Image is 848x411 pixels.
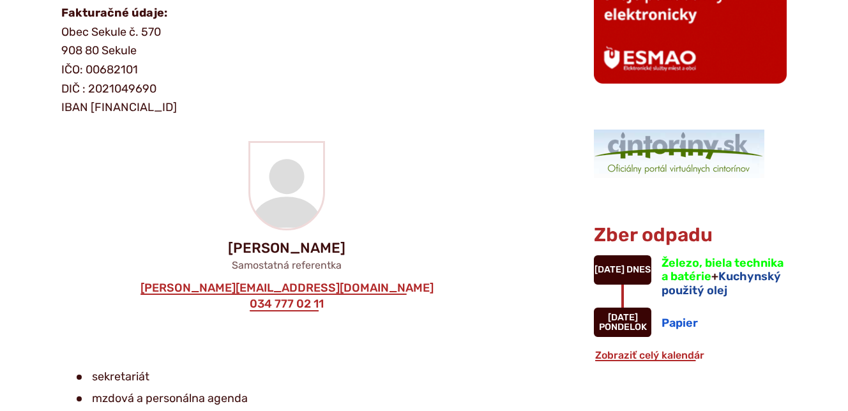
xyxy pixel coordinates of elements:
p: Obec Sekule č. 570 908 80 Sekule IČO: 00682101 DIČ : 2021049690 IBAN [FINANCIAL_ID] [61,4,515,117]
a: [PERSON_NAME][EMAIL_ADDRESS][DOMAIN_NAME] [139,281,435,295]
li: sekretariát [77,368,515,387]
span: [DATE] [594,264,625,275]
a: Zobraziť celý kalendár [594,349,706,361]
span: pondelok [599,322,647,333]
strong: Fakturačné údaje: [61,6,167,20]
p: [PERSON_NAME] [41,241,533,256]
span: Kuchynský použitý olej [662,269,781,297]
h3: Zber odpadu [594,225,787,246]
span: Papier [662,316,698,330]
p: Samostatná referentka [41,259,533,271]
a: 034 777 02 11 [248,297,325,311]
a: Železo, biela technika a batérie+Kuchynský použitý olej [DATE] Dnes [594,255,787,298]
img: 1.png [594,130,764,178]
a: Papier [DATE] pondelok [594,308,787,337]
li: mzdová a personálna agenda [77,389,515,408]
h3: + [662,257,787,298]
span: Železo, biela technika a batérie [662,256,784,284]
span: Dnes [626,264,651,275]
span: [DATE] [608,312,638,323]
